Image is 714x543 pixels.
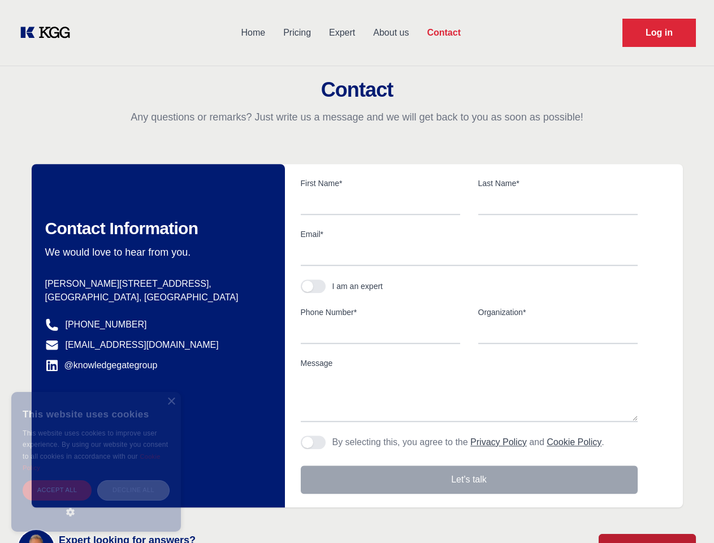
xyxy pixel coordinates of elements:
div: This website uses cookies [23,400,170,428]
a: Expert [320,18,364,48]
label: First Name* [301,178,460,189]
a: Cookie Policy [547,437,602,447]
a: KOL Knowledge Platform: Talk to Key External Experts (KEE) [18,24,79,42]
a: Request Demo [622,19,696,47]
label: Email* [301,229,638,240]
h2: Contact [14,79,700,101]
label: Organization* [478,307,638,318]
div: Close [167,398,175,406]
a: Pricing [274,18,320,48]
p: Any questions or remarks? Just write us a message and we will get back to you as soon as possible! [14,110,700,124]
a: Cookie Policy [23,453,161,471]
span: This website uses cookies to improve user experience. By using our website you consent to all coo... [23,429,168,460]
a: [EMAIL_ADDRESS][DOMAIN_NAME] [66,338,219,352]
p: [PERSON_NAME][STREET_ADDRESS], [45,277,267,291]
div: I am an expert [332,281,383,292]
a: About us [364,18,418,48]
label: Phone Number* [301,307,460,318]
a: @knowledgegategroup [45,359,158,372]
a: [PHONE_NUMBER] [66,318,147,331]
a: Privacy Policy [470,437,527,447]
a: Contact [418,18,470,48]
iframe: Chat Widget [657,489,714,543]
p: [GEOGRAPHIC_DATA], [GEOGRAPHIC_DATA] [45,291,267,304]
div: Accept all [23,480,92,500]
label: Message [301,357,638,369]
p: By selecting this, you agree to the and . [332,436,604,449]
label: Last Name* [478,178,638,189]
button: Let's talk [301,466,638,494]
div: Decline all [97,480,170,500]
h2: Contact Information [45,218,267,239]
a: Home [232,18,274,48]
p: We would love to hear from you. [45,245,267,259]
